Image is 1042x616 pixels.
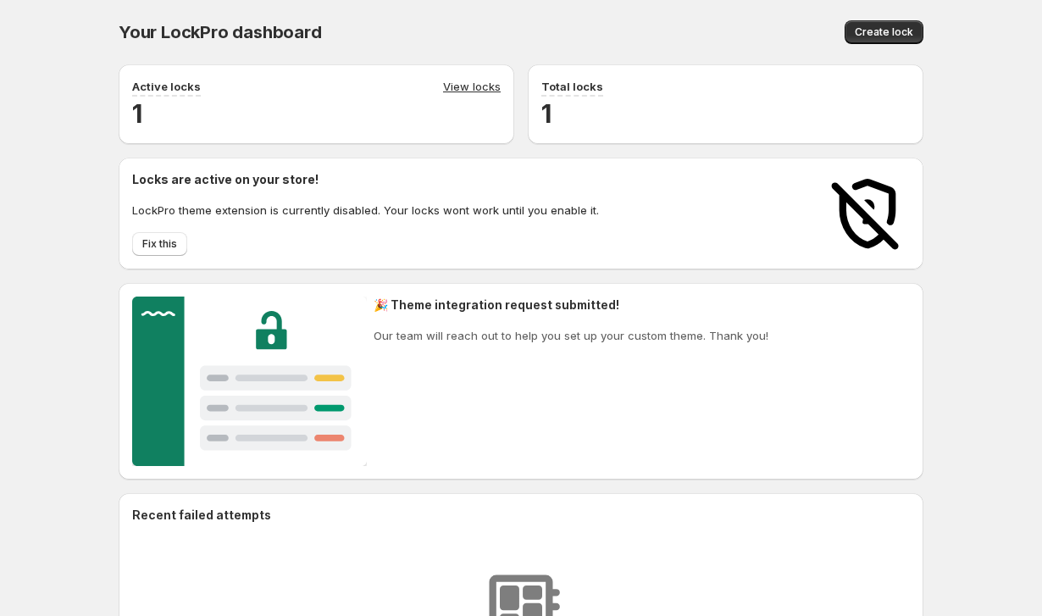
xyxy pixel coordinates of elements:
h2: 1 [132,97,501,130]
span: Fix this [142,237,177,251]
h2: Recent failed attempts [132,507,271,524]
img: Locks disabled [825,171,910,256]
img: Customer support [132,297,367,466]
span: Your LockPro dashboard [119,22,322,42]
h2: Locks are active on your store! [132,171,599,188]
p: LockPro theme extension is currently disabled. Your locks wont work until you enable it. [132,202,599,219]
span: Create lock [855,25,913,39]
button: Create lock [845,20,923,44]
h2: 🎉 Theme integration request submitted! [374,297,768,314]
p: Active locks [132,78,201,95]
h2: 1 [541,97,910,130]
a: View locks [443,78,501,97]
button: Fix this [132,232,187,256]
p: Our team will reach out to help you set up your custom theme. Thank you! [374,327,768,344]
p: Total locks [541,78,603,95]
